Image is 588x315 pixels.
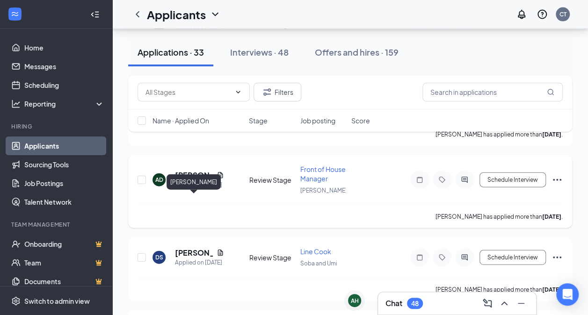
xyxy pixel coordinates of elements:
button: ComposeMessage [480,296,495,311]
h5: [PERSON_NAME] [175,170,213,180]
a: Talent Network [24,193,104,211]
b: [DATE] [542,286,561,293]
a: TeamCrown [24,253,104,272]
span: Score [351,116,370,125]
input: Search in applications [422,83,563,101]
span: Job posting [300,116,335,125]
div: Applications · 33 [138,46,204,58]
svg: ChevronUp [499,298,510,309]
button: Filter Filters [254,83,301,101]
div: Hiring [11,122,102,130]
svg: ActiveChat [459,176,470,184]
span: Line Cook [300,247,331,256]
div: AD [155,176,163,184]
div: Applied on [DATE] [175,258,224,267]
span: Front of House Manager [300,165,346,183]
a: Applicants [24,136,104,155]
span: Stage [249,116,268,125]
div: [PERSON_NAME] [167,174,221,190]
svg: WorkstreamLogo [10,9,20,19]
svg: Minimize [515,298,527,309]
svg: Tag [436,176,448,184]
a: Scheduling [24,76,104,94]
a: Sourcing Tools [24,155,104,174]
svg: Ellipses [552,174,563,186]
svg: Document [217,172,224,179]
p: [PERSON_NAME] has applied more than . [436,213,563,221]
a: DocumentsCrown [24,272,104,291]
a: Messages [24,57,104,76]
a: Home [24,38,104,57]
div: Review Stage [249,253,295,262]
svg: ComposeMessage [482,298,493,309]
svg: ChevronLeft [132,9,143,20]
div: Open Intercom Messenger [556,283,579,306]
svg: Notifications [516,9,527,20]
span: Name · Applied On [152,116,209,125]
svg: Settings [11,296,21,306]
svg: Collapse [90,10,100,19]
div: CT [559,10,566,18]
svg: Filter [261,86,273,98]
svg: Document [217,249,224,257]
span: [PERSON_NAME] [300,187,347,194]
svg: ActiveChat [459,254,470,261]
button: Schedule Interview [479,250,546,265]
b: [DATE] [542,213,561,220]
svg: QuestionInfo [537,9,548,20]
svg: Note [414,176,425,184]
svg: ChevronDown [210,9,221,20]
div: 48 [411,300,419,308]
p: [PERSON_NAME] has applied more than . [436,286,563,294]
svg: ChevronDown [234,88,242,96]
div: Switch to admin view [24,296,90,306]
a: OnboardingCrown [24,235,104,253]
div: Team Management [11,221,102,229]
div: Interviews · 48 [230,46,289,58]
svg: Analysis [11,99,21,108]
button: ChevronUp [497,296,512,311]
div: Review Stage [249,175,295,185]
span: Soba and Umi [300,260,337,267]
input: All Stages [145,87,231,97]
svg: MagnifyingGlass [547,88,554,96]
a: Job Postings [24,174,104,193]
svg: Tag [436,254,448,261]
svg: Ellipses [552,252,563,263]
h1: Applicants [147,7,206,22]
button: Schedule Interview [479,172,546,187]
div: Offers and hires · 159 [315,46,399,58]
button: Minimize [514,296,529,311]
div: DS [155,253,163,261]
h5: [PERSON_NAME] [175,248,213,258]
h3: Chat [385,298,402,308]
div: Reporting [24,99,105,108]
svg: Note [414,254,425,261]
div: AH [351,297,359,305]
